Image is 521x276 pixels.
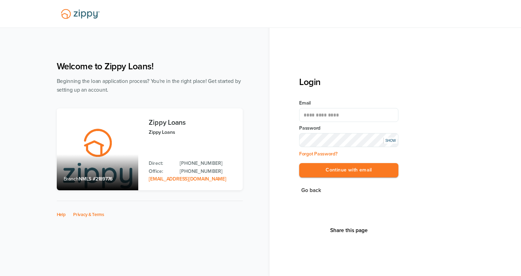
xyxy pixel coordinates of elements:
[383,138,397,144] div: SHOW
[299,77,398,87] h3: Login
[73,212,104,217] a: Privacy & Terms
[149,119,235,127] h3: Zippy Loans
[299,125,398,132] label: Password
[64,176,79,182] span: Branch
[149,128,235,136] p: Zippy Loans
[299,163,398,177] button: Continue with email
[328,227,370,234] button: Share This Page
[180,160,235,167] a: Direct Phone: 512-975-2947
[57,6,104,22] img: Lender Logo
[299,186,323,195] button: Go back
[57,78,241,93] span: Beginning the loan application process? You're in the right place! Get started by setting up an a...
[57,61,243,72] h1: Welcome to Zippy Loans!
[79,176,112,182] span: NMLS #2189776
[149,160,173,167] p: Direct:
[299,133,398,147] input: Input Password
[149,168,173,175] p: Office:
[299,151,337,157] a: Forgot Password?
[57,212,66,217] a: Help
[299,108,398,122] input: Email Address
[299,100,398,107] label: Email
[180,168,235,175] a: Office Phone: 512-975-2947
[149,176,226,182] a: Email Address: zippyguide@zippymh.com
